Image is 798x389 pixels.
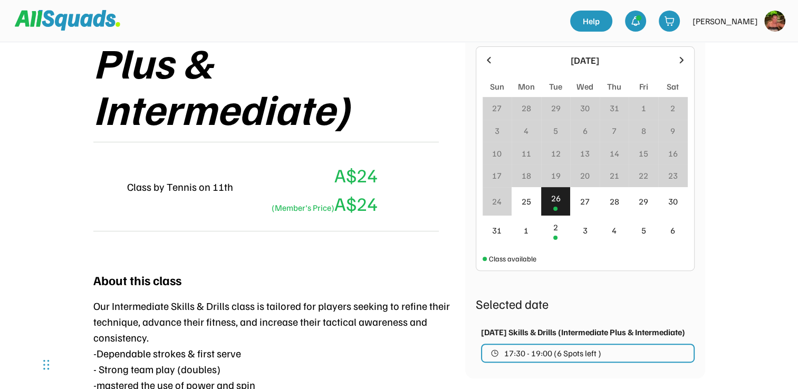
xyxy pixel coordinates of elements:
div: 26 [551,192,560,205]
div: 3 [582,224,587,237]
div: Class available [489,253,536,264]
img: https%3A%2F%2F94044dc9e5d3b3599ffa5e2d56a015ce.cdn.bubble.io%2Ff1730348120037x211550646440087140%... [764,11,785,32]
div: 21 [610,169,619,182]
div: 5 [553,124,558,137]
div: 1 [641,102,646,114]
div: 14 [610,147,619,160]
div: 31 [610,102,619,114]
div: 18 [522,169,531,182]
button: 17:30 - 19:00 (6 Spots left ) [481,344,695,363]
img: IMG_2979.png [93,174,119,199]
a: Help [570,11,612,32]
div: 11 [522,147,531,160]
div: 15 [639,147,648,160]
div: 8 [641,124,646,137]
div: 29 [639,195,648,208]
div: Sun [490,80,504,93]
div: 10 [492,147,502,160]
div: Mon [518,80,535,93]
div: About this class [93,270,181,289]
div: 13 [580,147,590,160]
div: Wed [576,80,593,93]
div: 28 [522,102,531,114]
div: 5 [641,224,646,237]
div: Tue [549,80,562,93]
div: 4 [524,124,528,137]
div: 20 [580,169,590,182]
div: 6 [670,224,675,237]
div: 27 [580,195,590,208]
img: bell-03%20%281%29.svg [630,16,641,26]
div: Class by Tennis on 11th [127,179,233,194]
img: Squad%20Logo.svg [15,10,120,30]
div: Thu [607,80,621,93]
div: [PERSON_NAME] [693,15,758,27]
div: A$24 [268,189,378,218]
div: [DATE] Skills & Drills (Intermediate Plus & Intermediate) [481,326,685,338]
div: 7 [612,124,617,137]
div: 29 [551,102,560,114]
div: 19 [551,169,560,182]
div: 1 [524,224,528,237]
div: 16 [668,147,678,160]
div: Fri [639,80,648,93]
div: A$24 [334,161,378,189]
div: 30 [668,195,678,208]
div: 24 [492,195,502,208]
div: 27 [492,102,502,114]
div: 3 [495,124,499,137]
div: 31 [492,224,502,237]
div: 2 [553,221,558,234]
img: shopping-cart-01%20%281%29.svg [664,16,675,26]
div: Selected date [476,294,695,313]
div: 22 [639,169,648,182]
div: 28 [610,195,619,208]
font: (Member's Price) [272,202,334,213]
div: 23 [668,169,678,182]
div: 12 [551,147,560,160]
div: Sat [667,80,679,93]
div: 30 [580,102,590,114]
div: 2 [670,102,675,114]
span: 17:30 - 19:00 (6 Spots left ) [504,349,601,357]
div: 6 [582,124,587,137]
div: 25 [522,195,531,208]
div: 4 [612,224,617,237]
div: [DATE] [501,53,670,67]
div: 9 [670,124,675,137]
div: 17 [492,169,502,182]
